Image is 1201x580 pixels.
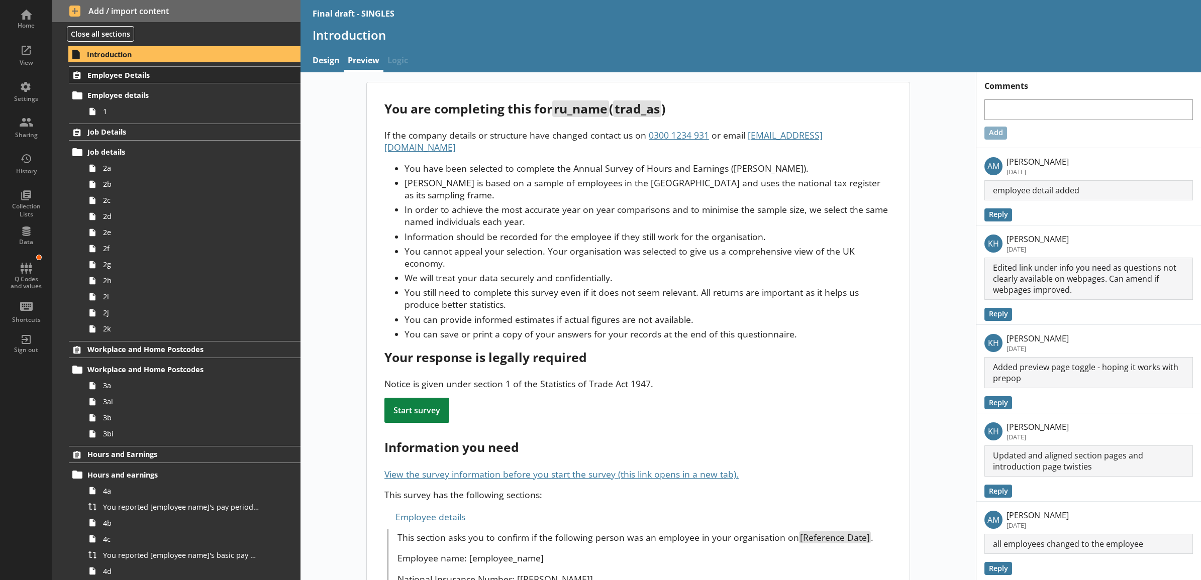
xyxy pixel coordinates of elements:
[84,394,300,410] a: 3ai
[52,341,301,442] li: Workplace and Home PostcodesWorkplace and Home Postcodes3a3ai3b3bi
[69,6,283,17] span: Add / import content
[313,27,1189,43] h1: Introduction
[87,449,255,459] span: Hours and Earnings
[103,292,259,301] span: 2i
[87,470,255,480] span: Hours and earnings
[103,179,259,189] span: 2b
[84,176,300,192] a: 2b
[9,346,44,354] div: Sign out
[9,131,44,139] div: Sharing
[52,124,301,337] li: Job DetailsJob details2a2b2c2d2e2f2g2h2i2j2k
[984,357,1193,388] p: Added preview page toggle - hoping it works with prepop
[103,163,259,173] span: 2a
[84,208,300,224] a: 2d
[84,273,300,289] a: 2h
[1007,333,1069,344] p: [PERSON_NAME]
[384,100,891,117] div: You are completing this for ( )
[103,324,259,333] span: 2k
[103,518,259,528] span: 4b
[1007,234,1069,245] p: [PERSON_NAME]
[309,51,344,72] a: Design
[69,124,300,141] a: Job Details
[87,90,255,100] span: Employee details
[405,177,891,201] li: [PERSON_NAME] is based on a sample of employees in the [GEOGRAPHIC_DATA] and uses the national ta...
[984,334,1003,352] p: KH
[984,445,1193,477] p: Updated and aligned section pages and introduction page twisties
[9,316,44,324] div: Shortcuts
[69,467,300,483] a: Hours and earnings
[984,308,1012,321] button: Reply
[84,289,300,305] a: 2i
[67,26,134,42] button: Close all sections
[69,341,300,358] a: Workplace and Home Postcodes
[84,515,300,531] a: 4b
[87,344,255,354] span: Workplace and Home Postcodes
[103,534,259,544] span: 4c
[9,95,44,103] div: Settings
[384,349,891,366] div: Your response is legally required
[984,396,1012,409] button: Reply
[984,235,1003,253] p: KH
[984,157,1003,175] p: AM
[9,276,44,290] div: Q Codes and values
[383,51,412,72] span: Logic
[984,511,1003,529] p: AM
[87,147,255,157] span: Job details
[384,468,739,480] a: View the survey information before you start the survey (this link opens in a new tab).
[1007,421,1069,432] p: [PERSON_NAME]
[69,362,300,378] a: Workplace and Home Postcodes
[103,502,259,512] span: You reported [employee name]'s pay period that included [Reference Date] to be [Untitled answer]....
[344,51,383,72] a: Preview
[384,509,891,525] div: Employee details
[84,192,300,208] a: 2c
[84,378,300,394] a: 3a
[103,429,259,438] span: 3bi
[87,70,255,80] span: Employee Details
[9,202,44,218] div: Collection Lists
[103,308,259,317] span: 2j
[103,413,259,422] span: 3b
[397,552,892,564] p: Employee name: [employee_name]
[84,563,300,579] a: 4d
[69,66,300,83] a: Employee Details
[984,562,1012,575] button: Reply
[984,258,1193,300] p: Edited link under info you need as questions not clearly available on webpages. Can amend if webp...
[73,87,301,120] li: Employee details1
[103,106,259,116] span: 1
[384,129,823,153] span: [EMAIL_ADDRESS][DOMAIN_NAME]
[1007,344,1069,353] p: [DATE]
[87,127,255,137] span: Job Details
[1007,245,1069,254] p: [DATE]
[1007,167,1069,176] p: [DATE]
[84,224,300,241] a: 2e
[84,426,300,442] a: 3bi
[976,72,1201,91] h1: Comments
[103,195,259,205] span: 2c
[103,276,259,285] span: 2h
[103,381,259,390] span: 3a
[405,245,891,269] li: You cannot appeal your selection. Your organisation was selected to give us a comprehensive view ...
[405,328,891,340] li: You can save or print a copy of your answers for your records at the end of this questionnaire.
[52,66,301,119] li: Employee DetailsEmployee details1
[84,241,300,257] a: 2f
[984,422,1003,440] p: KH
[1007,432,1069,441] p: [DATE]
[84,531,300,547] a: 4c
[103,486,259,496] span: 4a
[405,272,891,284] li: We will treat your data securely and confidentially.
[103,227,259,237] span: 2e
[984,485,1012,498] button: Reply
[69,144,300,160] a: Job details
[84,410,300,426] a: 3b
[84,483,300,499] a: 4a
[103,397,259,406] span: 3ai
[799,531,871,543] span: [Reference Date]
[84,321,300,337] a: 2k
[87,365,255,374] span: Workplace and Home Postcodes
[1007,156,1069,167] p: [PERSON_NAME]
[1007,510,1069,521] p: [PERSON_NAME]
[384,489,891,501] p: This survey has the following sections:
[984,534,1193,554] p: all employees changed to the employee
[84,103,300,120] a: 1
[552,100,609,117] span: ru_name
